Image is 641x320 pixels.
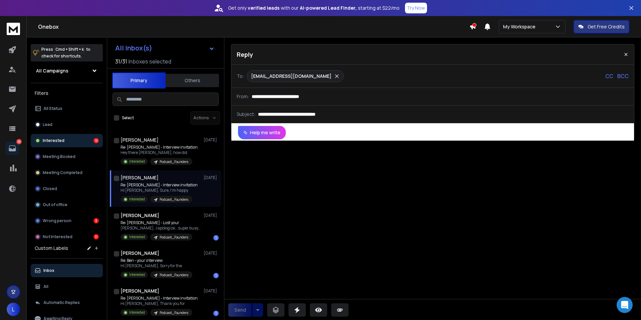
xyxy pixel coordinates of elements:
[121,174,159,181] h1: [PERSON_NAME]
[213,311,219,316] div: 1
[121,220,201,225] p: Re: [PERSON_NAME] - Lost your
[121,145,198,150] p: Re: [PERSON_NAME] - Interview invitation
[237,111,255,118] p: Subject:
[31,230,103,244] button: Not Interested11
[43,234,72,239] p: Not Interested
[93,218,99,223] div: 3
[204,175,219,180] p: [DATE]
[110,41,220,55] button: All Inbox(s)
[43,138,64,143] p: Interested
[237,50,253,59] p: Reply
[121,150,198,155] p: Hey there [PERSON_NAME], how did
[31,89,103,98] h3: Filters
[248,5,279,11] strong: verified leads
[204,288,219,294] p: [DATE]
[237,73,244,79] p: To:
[129,272,145,277] p: Interested
[31,64,103,77] button: All Campaigns
[31,166,103,179] button: Meeting Completed
[204,137,219,143] p: [DATE]
[129,57,171,65] h3: Inboxes selected
[300,5,357,11] strong: AI-powered Lead Finder,
[228,5,400,11] p: Get only with our starting at $22/mo
[31,198,103,211] button: Out of office
[43,122,52,127] p: Lead
[31,280,103,293] button: All
[54,45,85,53] span: Cmd + Shift + k
[7,23,20,35] img: logo
[115,45,152,51] h1: All Inbox(s)
[251,73,332,79] p: [EMAIL_ADDRESS][DOMAIN_NAME]
[503,23,538,30] p: My Workspace
[407,5,425,11] p: Try Now
[121,263,192,269] p: Hi [PERSON_NAME], Sorry for the
[160,273,188,278] p: Podcast_Founders
[38,23,469,31] h1: Onebox
[43,284,48,289] p: All
[160,197,188,202] p: Podcast_Founders
[43,170,82,175] p: Meeting Completed
[93,138,99,143] div: 15
[43,202,67,207] p: Out of office
[31,118,103,131] button: Lead
[121,137,159,143] h1: [PERSON_NAME]
[36,67,68,74] h1: All Campaigns
[35,245,68,252] h3: Custom Labels
[7,303,20,316] button: L
[43,268,54,273] p: Inbox
[121,182,198,188] p: Re: [PERSON_NAME] - Interview invitation
[43,186,57,191] p: Closed
[121,296,198,301] p: Re: [PERSON_NAME] - Interview invitation
[31,102,103,115] button: All Status
[112,72,166,89] button: Primary
[115,57,127,65] span: 31 / 31
[574,20,629,33] button: Get Free Credits
[31,214,103,227] button: Wrong person3
[588,23,625,30] p: Get Free Credits
[617,297,633,313] div: Open Intercom Messenger
[129,234,145,239] p: Interested
[43,106,62,111] p: All Status
[6,142,19,155] a: 29
[160,310,188,315] p: Podcast_Founders
[121,250,159,257] h1: [PERSON_NAME]
[605,72,613,80] p: CC
[31,134,103,147] button: Interested15
[237,93,249,100] p: From:
[405,3,427,13] button: Try Now
[129,310,145,315] p: Interested
[166,73,219,88] button: Others
[31,150,103,163] button: Meeting Booked
[129,197,145,202] p: Interested
[31,296,103,309] button: Automatic Replies
[121,288,159,294] h1: [PERSON_NAME]
[43,300,80,305] p: Automatic Replies
[129,159,145,164] p: Interested
[31,182,103,195] button: Closed
[43,218,71,223] p: Wrong person
[213,235,219,241] div: 1
[121,212,159,219] h1: [PERSON_NAME]
[238,126,286,139] button: Help me write
[93,234,99,239] div: 11
[43,154,75,159] p: Meeting Booked
[121,258,192,263] p: Re: Ben - your interview
[31,264,103,277] button: Inbox
[204,213,219,218] p: [DATE]
[204,251,219,256] p: [DATE]
[213,273,219,278] div: 1
[121,301,198,306] p: Hi [PERSON_NAME], Thank you for
[122,115,134,121] label: Select
[121,188,198,193] p: Hi [PERSON_NAME], Sure, I'm happy
[16,139,22,144] p: 29
[160,235,188,240] p: Podcast_Founders
[160,159,188,164] p: Podcast_Founders
[41,46,90,59] p: Press to check for shortcuts.
[121,225,201,231] p: [PERSON_NAME]…I apologize...super busy right now.
[617,72,629,80] p: BCC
